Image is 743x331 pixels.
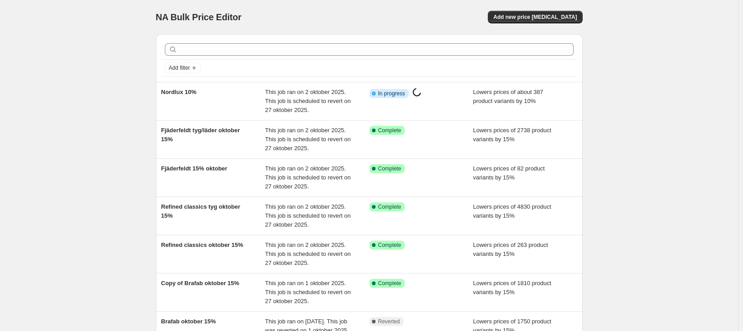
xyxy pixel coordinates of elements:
[161,280,239,286] span: Copy of Brafab oktober 15%
[378,127,401,134] span: Complete
[265,242,351,266] span: This job ran on 2 oktober 2025. This job is scheduled to revert on 27 oktober 2025.
[156,12,242,22] span: NA Bulk Price Editor
[265,165,351,190] span: This job ran on 2 oktober 2025. This job is scheduled to revert on 27 oktober 2025.
[378,165,401,172] span: Complete
[161,127,240,143] span: Fjäderfeldt tyg/läder oktober 15%
[378,280,401,287] span: Complete
[265,127,351,152] span: This job ran on 2 oktober 2025. This job is scheduled to revert on 27 oktober 2025.
[265,280,351,304] span: This job ran on 1 oktober 2025. This job is scheduled to revert on 27 oktober 2025.
[265,203,351,228] span: This job ran on 2 oktober 2025. This job is scheduled to revert on 27 oktober 2025.
[473,280,551,295] span: Lowers prices of 1810 product variants by 15%
[161,89,197,95] span: Nordlux 10%
[378,242,401,249] span: Complete
[473,89,543,104] span: Lowers prices of about 387 product variants by 10%
[473,242,548,257] span: Lowers prices of 263 product variants by 15%
[378,318,400,325] span: Reverted
[488,11,582,23] button: Add new price [MEDICAL_DATA]
[161,242,243,248] span: Refined classics oktober 15%
[265,89,351,113] span: This job ran on 2 oktober 2025. This job is scheduled to revert on 27 oktober 2025.
[161,165,227,172] span: Fjäderfeldt 15% oktober
[493,13,577,21] span: Add new price [MEDICAL_DATA]
[169,64,190,72] span: Add filter
[378,90,405,97] span: In progress
[161,318,216,325] span: Brafab oktober 15%
[165,63,201,73] button: Add filter
[161,203,240,219] span: Refined classics tyg oktober 15%
[473,203,551,219] span: Lowers prices of 4830 product variants by 15%
[378,203,401,210] span: Complete
[473,127,551,143] span: Lowers prices of 2738 product variants by 15%
[473,165,545,181] span: Lowers prices of 82 product variants by 15%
